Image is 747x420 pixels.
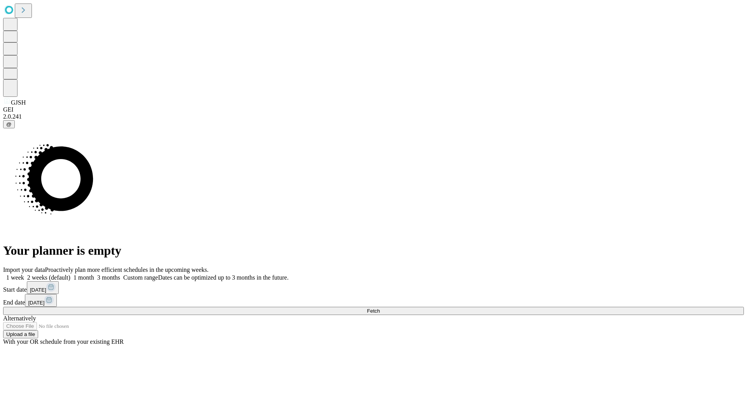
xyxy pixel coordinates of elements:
span: 1 month [74,274,94,281]
span: 3 months [97,274,120,281]
span: GJSH [11,99,26,106]
h1: Your planner is empty [3,243,744,258]
div: End date [3,294,744,307]
button: Fetch [3,307,744,315]
span: Dates can be optimized up to 3 months in the future. [158,274,288,281]
div: Start date [3,281,744,294]
span: Fetch [367,308,380,314]
button: Upload a file [3,330,38,338]
span: Proactively plan more efficient schedules in the upcoming weeks. [45,266,209,273]
span: Custom range [123,274,158,281]
span: 1 week [6,274,24,281]
span: [DATE] [30,287,46,293]
span: [DATE] [28,300,44,306]
span: Alternatively [3,315,36,322]
div: 2.0.241 [3,113,744,120]
button: [DATE] [25,294,57,307]
span: 2 weeks (default) [27,274,70,281]
div: GEI [3,106,744,113]
button: @ [3,120,15,128]
span: @ [6,121,12,127]
span: Import your data [3,266,45,273]
button: [DATE] [27,281,59,294]
span: With your OR schedule from your existing EHR [3,338,124,345]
